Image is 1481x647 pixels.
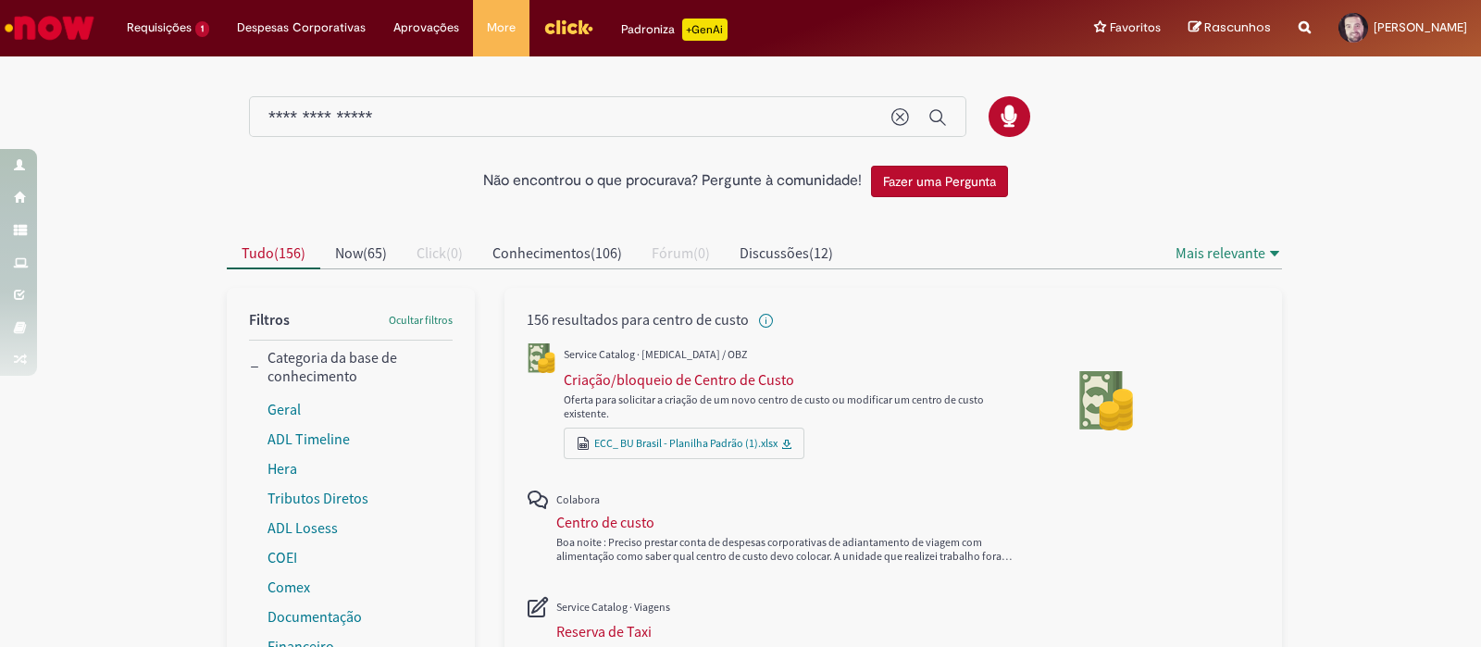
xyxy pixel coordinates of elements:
[393,19,459,37] span: Aprovações
[237,19,366,37] span: Despesas Corporativas
[543,13,593,41] img: click_logo_yellow_360x200.png
[1204,19,1271,36] span: Rascunhos
[2,9,97,46] img: ServiceNow
[127,19,192,37] span: Requisições
[487,19,516,37] span: More
[871,166,1008,197] button: Fazer uma Pergunta
[621,19,728,41] div: Padroniza
[1189,19,1271,37] a: Rascunhos
[195,21,209,37] span: 1
[682,19,728,41] p: +GenAi
[483,173,862,190] h2: Não encontrou o que procurava? Pergunte à comunidade!
[1374,19,1467,35] span: [PERSON_NAME]
[1110,19,1161,37] span: Favoritos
